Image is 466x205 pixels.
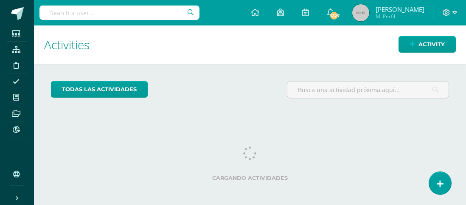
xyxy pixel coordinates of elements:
[51,81,148,98] a: todas las Actividades
[329,11,339,20] span: 1227
[44,25,456,64] h1: Activities
[51,175,449,181] label: Cargando actividades
[352,4,369,21] img: 45x45
[287,81,449,98] input: Busca una actividad próxima aquí...
[376,5,424,14] span: [PERSON_NAME]
[376,13,424,20] span: Mi Perfil
[399,36,456,53] a: Activity
[39,6,199,20] input: Search a user…
[418,37,445,52] span: Activity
